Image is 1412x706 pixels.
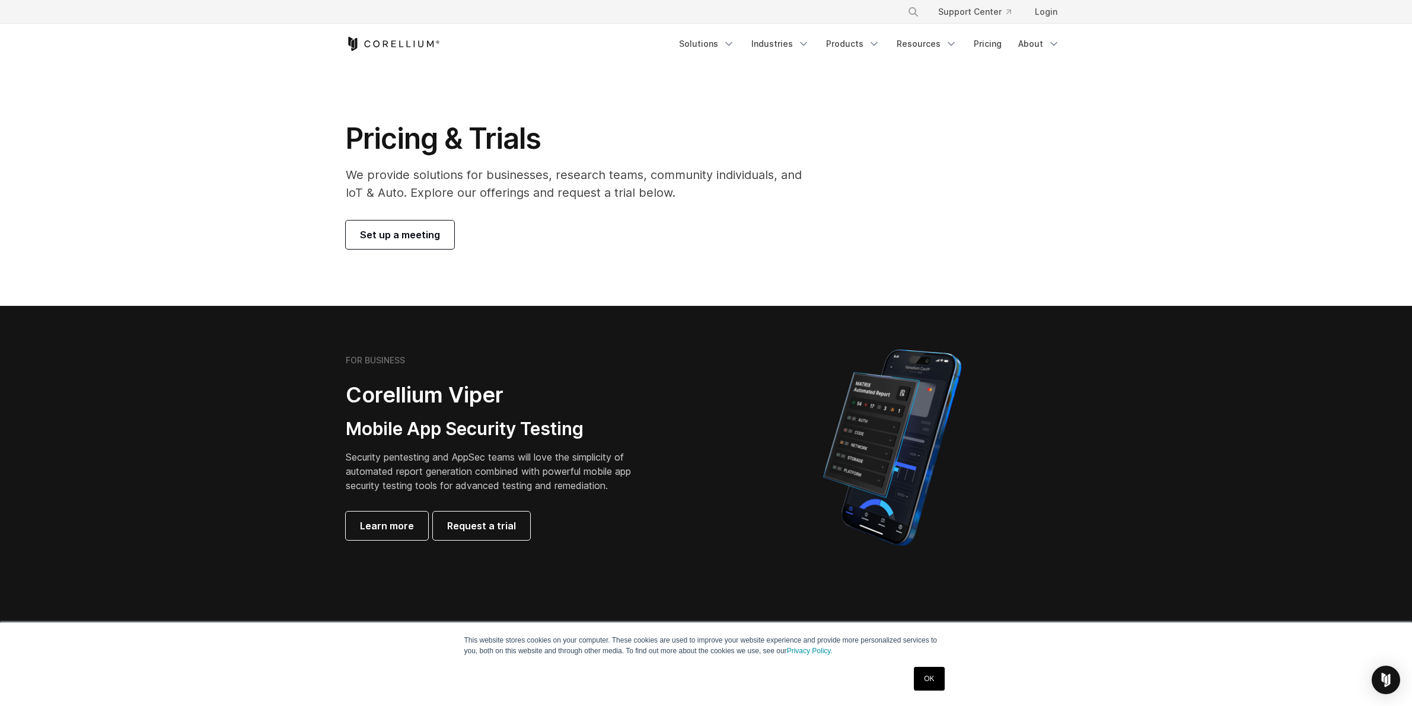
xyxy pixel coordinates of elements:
[360,519,414,533] span: Learn more
[1025,1,1067,23] a: Login
[672,33,742,55] a: Solutions
[903,1,924,23] button: Search
[819,33,887,55] a: Products
[1372,666,1400,694] div: Open Intercom Messenger
[464,635,948,656] p: This website stores cookies on your computer. These cookies are used to improve your website expe...
[447,519,516,533] span: Request a trial
[803,344,981,551] img: Corellium MATRIX automated report on iPhone showing app vulnerability test results across securit...
[360,228,440,242] span: Set up a meeting
[346,221,454,249] a: Set up a meeting
[787,647,833,655] a: Privacy Policy.
[346,355,405,366] h6: FOR BUSINESS
[1011,33,1067,55] a: About
[929,1,1021,23] a: Support Center
[914,667,944,691] a: OK
[744,33,817,55] a: Industries
[890,33,964,55] a: Resources
[346,121,818,156] h1: Pricing & Trials
[433,512,530,540] a: Request a trial
[346,382,649,408] h2: Corellium Viper
[672,33,1067,55] div: Navigation Menu
[346,512,428,540] a: Learn more
[346,450,649,493] p: Security pentesting and AppSec teams will love the simplicity of automated report generation comb...
[346,418,649,440] h3: Mobile App Security Testing
[893,1,1067,23] div: Navigation Menu
[346,37,440,51] a: Corellium Home
[967,33,1009,55] a: Pricing
[346,166,818,202] p: We provide solutions for businesses, research teams, community individuals, and IoT & Auto. Explo...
